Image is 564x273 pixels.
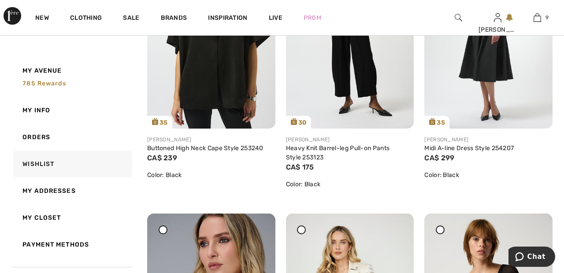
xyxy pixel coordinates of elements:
span: CA$ 239 [147,154,177,162]
span: CA$ 175 [286,163,314,171]
a: Wishlist [11,151,132,177]
span: 9 [545,14,549,22]
img: My Bag [534,12,541,23]
span: Inspiration [208,14,247,23]
img: My Info [494,12,501,23]
span: My Avenue [22,66,62,75]
div: [PERSON_NAME] [479,25,517,34]
div: Color: Black [286,180,414,189]
img: search the website [455,12,462,23]
span: CA$ 299 [424,154,454,162]
a: Payment Methods [11,231,132,258]
iframe: Opens a widget where you can chat to one of our agents [508,247,555,269]
a: Brands [161,14,187,23]
div: [PERSON_NAME] [286,136,414,144]
div: [PERSON_NAME] [147,136,275,144]
a: Clothing [70,14,102,23]
a: Heavy Knit Barrel-leg Pull-on Pants Style 253123 [286,144,390,161]
div: Color: Black [424,170,553,180]
a: Sign In [494,13,501,22]
a: My Info [11,97,132,124]
span: 785 rewards [22,80,66,87]
a: Midi A-line Dress Style 254207 [424,144,514,152]
a: My Closet [11,204,132,231]
a: Prom [304,13,321,22]
a: My Addresses [11,177,132,204]
a: Live [269,13,282,22]
a: Buttoned High Neck Cape Style 253240 [147,144,263,152]
a: Sale [123,14,139,23]
img: 1ère Avenue [4,7,21,25]
div: Share [216,91,269,122]
div: [PERSON_NAME] [424,136,553,144]
a: 9 [518,12,557,23]
div: Color: Black [147,170,275,180]
a: Orders [11,124,132,151]
a: New [35,14,49,23]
